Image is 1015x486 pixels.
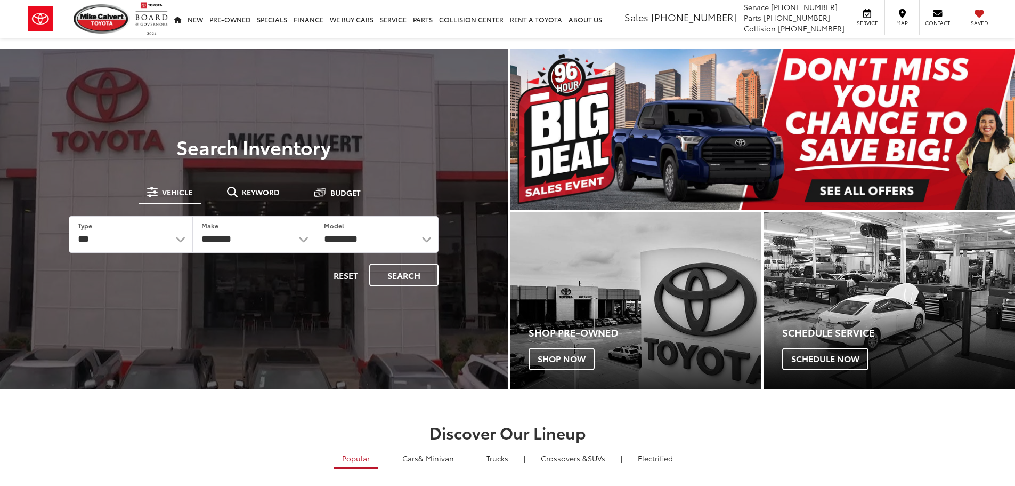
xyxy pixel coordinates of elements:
[855,19,879,27] span: Service
[890,19,914,27] span: Map
[201,221,218,230] label: Make
[925,19,950,27] span: Contact
[45,136,463,157] h3: Search Inventory
[334,449,378,469] a: Popular
[78,221,92,230] label: Type
[510,212,761,389] a: Shop Pre-Owned Shop Now
[529,328,761,338] h4: Shop Pre-Owned
[764,212,1015,389] div: Toyota
[651,10,736,24] span: [PHONE_NUMBER]
[778,23,845,34] span: [PHONE_NUMBER]
[383,453,389,464] li: |
[630,449,681,467] a: Electrified
[394,449,462,467] a: Cars
[330,189,361,196] span: Budget
[369,264,439,286] button: Search
[541,453,588,464] span: Crossovers &
[132,424,883,441] h2: Discover Our Lineup
[324,221,344,230] label: Model
[618,453,625,464] li: |
[782,348,868,370] span: Schedule Now
[162,188,192,196] span: Vehicle
[510,212,761,389] div: Toyota
[533,449,613,467] a: SUVs
[467,453,474,464] li: |
[521,453,528,464] li: |
[418,453,454,464] span: & Minivan
[478,449,516,467] a: Trucks
[242,188,280,196] span: Keyword
[771,2,838,12] span: [PHONE_NUMBER]
[968,19,991,27] span: Saved
[764,12,830,23] span: [PHONE_NUMBER]
[624,10,648,24] span: Sales
[782,328,1015,338] h4: Schedule Service
[324,264,367,286] button: Reset
[744,12,761,23] span: Parts
[744,2,769,12] span: Service
[529,348,595,370] span: Shop Now
[74,4,130,34] img: Mike Calvert Toyota
[744,23,776,34] span: Collision
[764,212,1015,389] a: Schedule Service Schedule Now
